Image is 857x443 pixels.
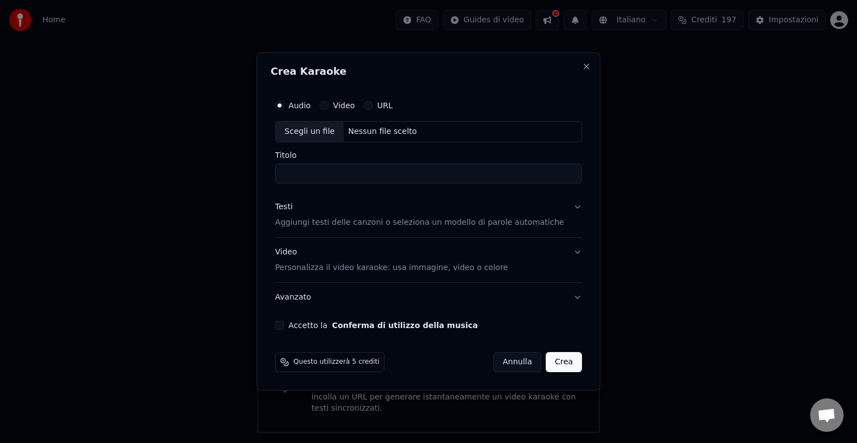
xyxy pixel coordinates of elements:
[275,217,564,228] p: Aggiungi testi delle canzoni o seleziona un modello di parole automatiche
[377,102,393,109] label: URL
[275,262,508,273] p: Personalizza il video karaoke: usa immagine, video o colore
[293,358,379,367] span: Questo utilizzerà 5 crediti
[493,352,542,372] button: Annulla
[546,352,582,372] button: Crea
[333,102,355,109] label: Video
[271,66,586,76] h2: Crea Karaoke
[332,321,478,329] button: Accetto la
[275,151,582,159] label: Titolo
[275,283,582,312] button: Avanzato
[344,126,421,137] div: Nessun file scelto
[276,122,344,142] div: Scegli un file
[275,192,582,237] button: TestiAggiungi testi delle canzoni o seleziona un modello di parole automatiche
[288,102,311,109] label: Audio
[288,321,478,329] label: Accetto la
[275,201,292,213] div: Testi
[275,247,508,273] div: Video
[275,238,582,282] button: VideoPersonalizza il video karaoke: usa immagine, video o colore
